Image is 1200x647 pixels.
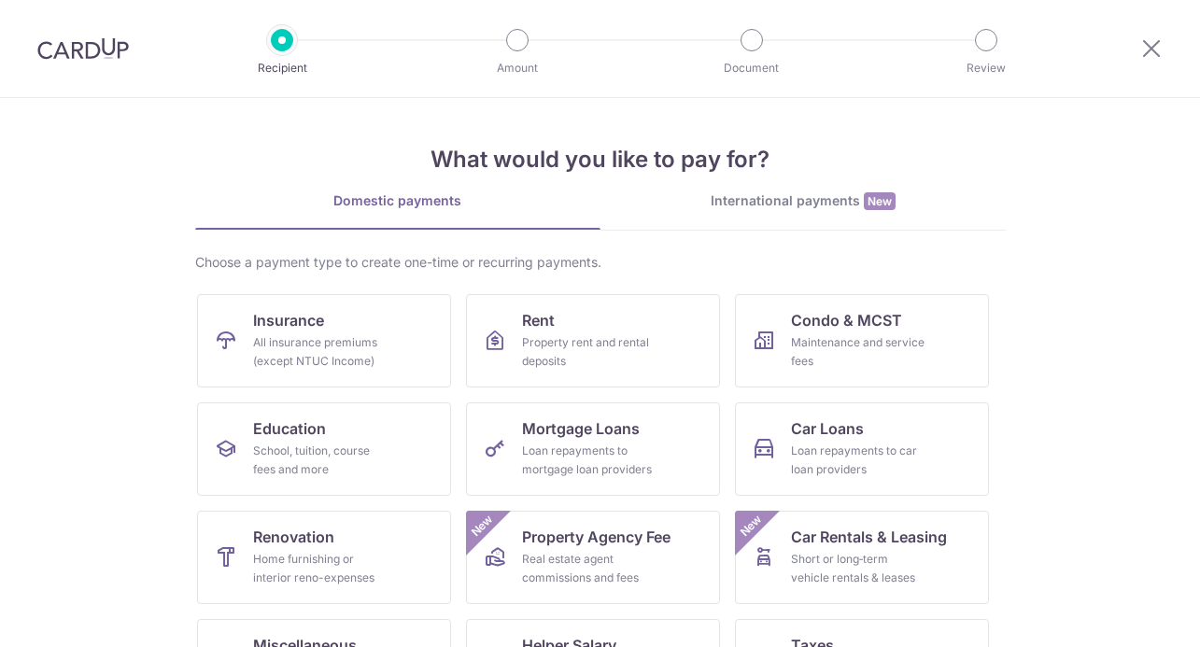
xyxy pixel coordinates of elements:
a: Car LoansLoan repayments to car loan providers [735,402,989,496]
a: InsuranceAll insurance premiums (except NTUC Income) [197,294,451,387]
a: Car Rentals & LeasingShort or long‑term vehicle rentals & leasesNew [735,511,989,604]
div: Loan repayments to car loan providers [791,442,925,479]
div: Real estate agent commissions and fees [522,550,656,587]
span: New [466,511,497,542]
div: Property rent and rental deposits [522,333,656,371]
a: EducationSchool, tuition, course fees and more [197,402,451,496]
div: School, tuition, course fees and more [253,442,388,479]
a: Mortgage LoansLoan repayments to mortgage loan providers [466,402,720,496]
span: Insurance [253,309,324,331]
a: RentProperty rent and rental deposits [466,294,720,387]
p: Review [917,59,1055,77]
span: Condo & MCST [791,309,902,331]
span: Mortgage Loans [522,417,640,440]
span: Education [253,417,326,440]
span: Rent [522,309,555,331]
a: Condo & MCSTMaintenance and service fees [735,294,989,387]
div: Short or long‑term vehicle rentals & leases [791,550,925,587]
img: CardUp [37,37,129,60]
span: Renovation [253,526,334,548]
div: Loan repayments to mortgage loan providers [522,442,656,479]
p: Document [683,59,821,77]
h4: What would you like to pay for? [195,143,1006,176]
p: Amount [448,59,586,77]
p: Recipient [213,59,351,77]
div: Home furnishing or interior reno-expenses [253,550,388,587]
div: International payments [600,191,1006,211]
div: All insurance premiums (except NTUC Income) [253,333,388,371]
div: Choose a payment type to create one-time or recurring payments. [195,253,1006,272]
span: Car Loans [791,417,864,440]
span: Property Agency Fee [522,526,671,548]
a: RenovationHome furnishing or interior reno-expenses [197,511,451,604]
span: New [864,192,896,210]
a: Property Agency FeeReal estate agent commissions and feesNew [466,511,720,604]
div: Maintenance and service fees [791,333,925,371]
span: Car Rentals & Leasing [791,526,947,548]
span: New [735,511,766,542]
div: Domestic payments [195,191,600,210]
